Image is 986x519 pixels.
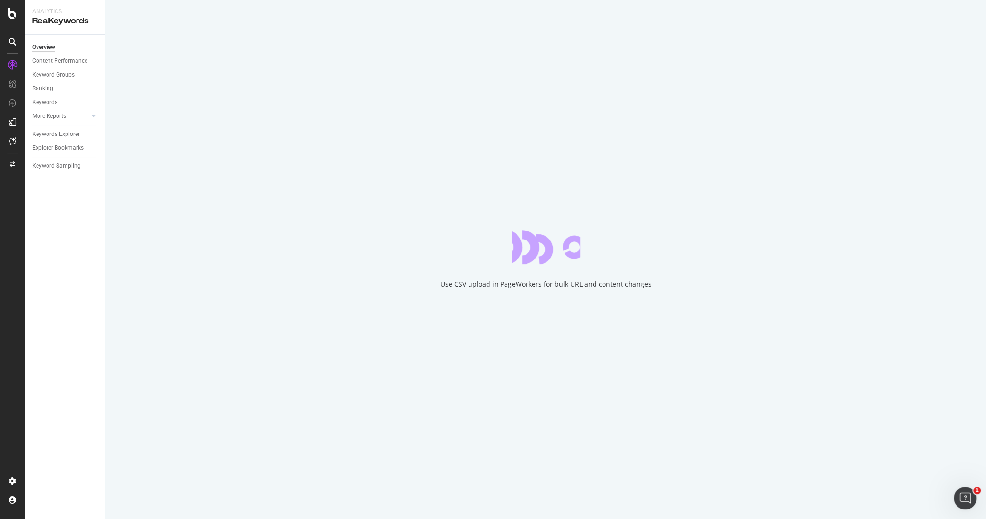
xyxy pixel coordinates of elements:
[440,279,651,289] div: Use CSV upload in PageWorkers for bulk URL and content changes
[32,56,87,66] div: Content Performance
[32,129,98,139] a: Keywords Explorer
[32,84,53,94] div: Ranking
[32,16,97,27] div: RealKeywords
[954,487,976,509] iframe: Intercom live chat
[32,70,75,80] div: Keyword Groups
[32,143,98,153] a: Explorer Bookmarks
[32,8,97,16] div: Analytics
[32,97,98,107] a: Keywords
[32,97,57,107] div: Keywords
[32,161,98,171] a: Keyword Sampling
[32,56,98,66] a: Content Performance
[32,70,98,80] a: Keyword Groups
[32,111,89,121] a: More Reports
[32,84,98,94] a: Ranking
[32,129,80,139] div: Keywords Explorer
[32,42,98,52] a: Overview
[512,230,580,264] div: animation
[32,111,66,121] div: More Reports
[973,487,981,494] span: 1
[32,42,55,52] div: Overview
[32,161,81,171] div: Keyword Sampling
[32,143,84,153] div: Explorer Bookmarks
